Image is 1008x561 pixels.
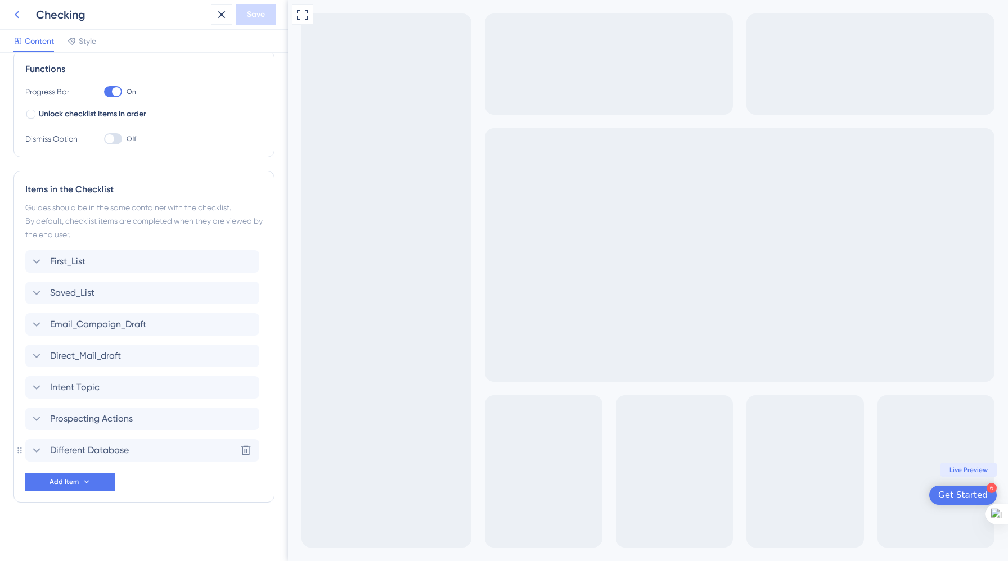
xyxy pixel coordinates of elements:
[50,255,85,268] span: First_List
[25,62,263,76] div: Functions
[236,4,276,25] button: Save
[25,201,263,241] div: Guides should be in the same container with the checklist. By default, checklist items are comple...
[50,444,129,457] span: Different Database
[39,107,146,121] span: Unlock checklist items in order
[50,412,133,426] span: Prospecting Actions
[127,87,136,96] span: On
[247,8,265,21] span: Save
[49,477,79,486] span: Add Item
[699,483,709,493] div: 6
[50,381,100,394] span: Intent Topic
[650,490,700,501] div: Get Started
[50,286,94,300] span: Saved_List
[127,134,136,143] span: Off
[25,85,82,98] div: Progress Bar
[25,132,82,146] div: Dismiss Option
[79,34,96,48] span: Style
[25,473,115,491] button: Add Item
[25,183,263,196] div: Items in the Checklist
[641,486,709,505] div: Open Get Started checklist, remaining modules: 6
[50,349,121,363] span: Direct_Mail_draft
[661,465,700,474] span: Live Preview
[36,7,207,22] div: Checking
[25,34,54,48] span: Content
[50,318,146,331] span: Email_Campaign_Draft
